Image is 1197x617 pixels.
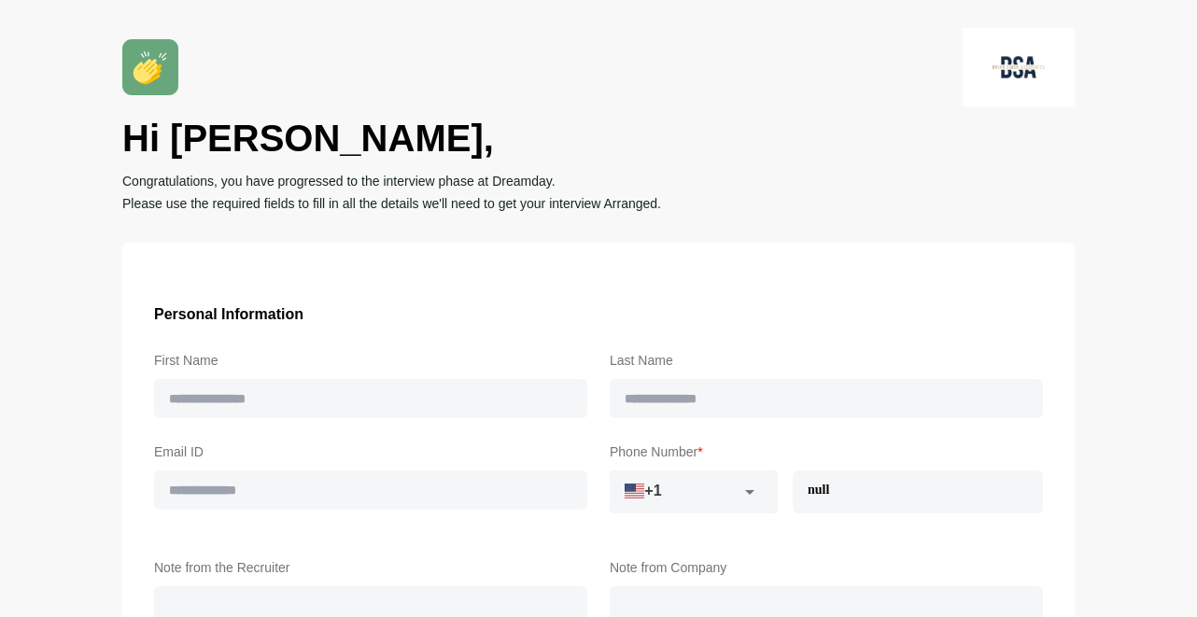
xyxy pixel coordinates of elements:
img: logo [963,28,1075,106]
label: Note from the Recruiter [154,556,587,579]
label: Note from Company [610,556,1043,579]
h3: Personal Information [154,302,1043,327]
label: Phone Number [610,441,1043,463]
label: First Name [154,349,587,372]
h1: Hi [PERSON_NAME], [122,114,1075,162]
label: Email ID [154,441,587,463]
p: Please use the required fields to fill in all the details we'll need to get your interview Arranged. [122,192,1075,215]
label: Last Name [610,349,1043,372]
strong: Congratulations, you have progressed to the interview phase at Dreamday. [122,174,556,189]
